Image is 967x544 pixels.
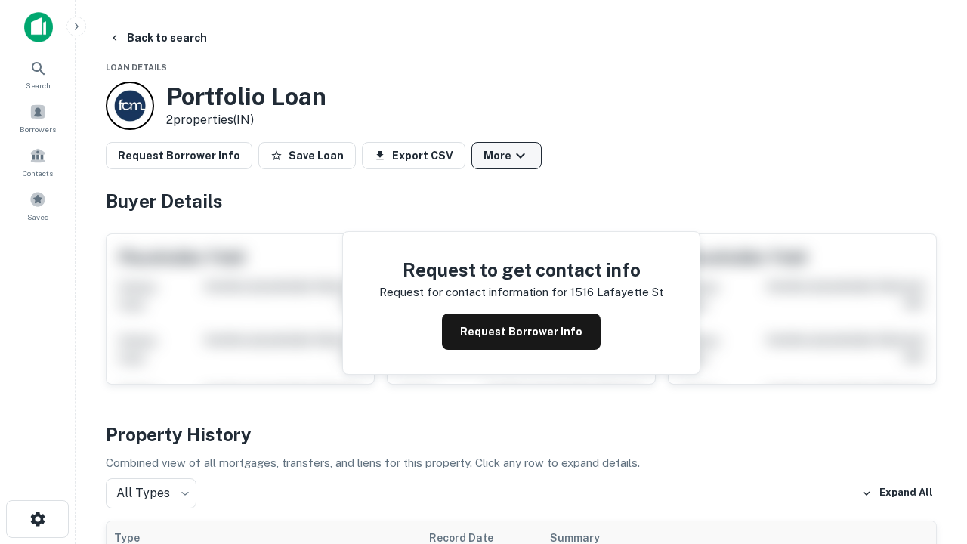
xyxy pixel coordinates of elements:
p: 2 properties (IN) [166,111,326,129]
button: Save Loan [258,142,356,169]
div: All Types [106,478,196,508]
span: Saved [27,211,49,223]
p: 1516 lafayette st [570,283,663,301]
h4: Buyer Details [106,187,937,215]
a: Contacts [5,141,71,182]
p: Combined view of all mortgages, transfers, and liens for this property. Click any row to expand d... [106,454,937,472]
h3: Portfolio Loan [166,82,326,111]
button: Request Borrower Info [106,142,252,169]
a: Saved [5,185,71,226]
button: Export CSV [362,142,465,169]
span: Contacts [23,167,53,179]
a: Borrowers [5,97,71,138]
h4: Request to get contact info [379,256,663,283]
img: capitalize-icon.png [24,12,53,42]
span: Loan Details [106,63,167,72]
button: More [471,142,542,169]
span: Search [26,79,51,91]
span: Borrowers [20,123,56,135]
iframe: Chat Widget [891,375,967,447]
p: Request for contact information for [379,283,567,301]
h4: Property History [106,421,937,448]
button: Expand All [857,482,937,505]
button: Back to search [103,24,213,51]
a: Search [5,54,71,94]
button: Request Borrower Info [442,314,601,350]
